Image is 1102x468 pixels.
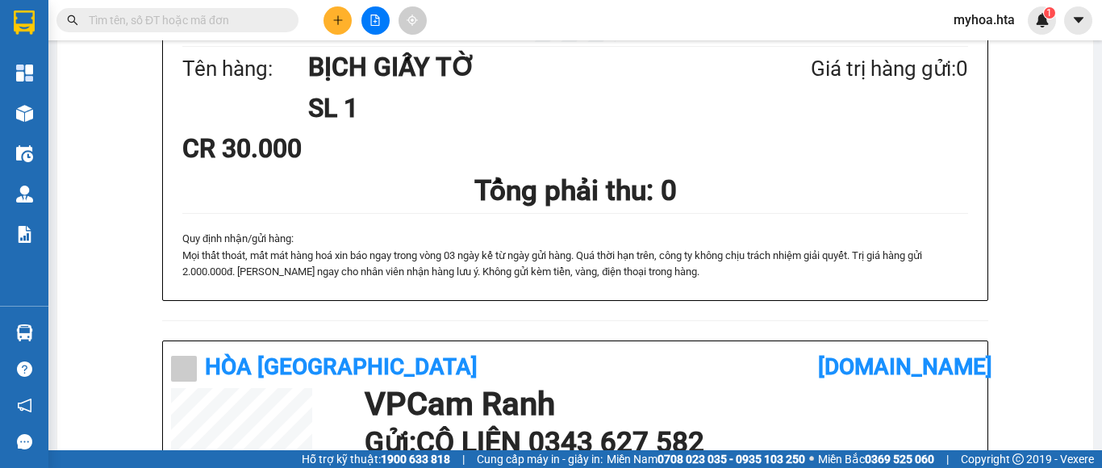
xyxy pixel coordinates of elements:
[1046,7,1052,19] span: 1
[182,128,441,169] div: CR 30.000
[182,52,308,86] div: Tên hàng:
[809,456,814,462] span: ⚪️
[17,361,32,377] span: question-circle
[182,248,968,281] p: Mọi thất thoát, mất mát hàng hoá xin báo ngay trong vòng 03 ngày kể từ ngày gửi hà...
[16,226,33,243] img: solution-icon
[20,43,73,140] b: GỬI : Cam Ranh
[302,450,450,468] span: Hỗ trợ kỹ thuật:
[365,388,971,420] h1: VP Cam Ranh
[477,450,603,468] span: Cung cấp máy in - giấy in:
[14,10,35,35] img: logo-vxr
[462,450,465,468] span: |
[17,434,32,449] span: message
[407,15,418,26] span: aim
[182,231,968,280] div: Quy định nhận/gửi hàng :
[89,11,279,29] input: Tìm tên, số ĐT hoặc mã đơn
[16,145,33,162] img: warehouse-icon
[205,353,478,380] b: Hòa [GEOGRAPHIC_DATA]
[607,450,805,468] span: Miền Nam
[1012,453,1024,465] span: copyright
[946,450,949,468] span: |
[1071,13,1086,27] span: caret-down
[17,398,32,413] span: notification
[369,15,381,26] span: file-add
[941,10,1028,30] span: myhoa.hta
[733,52,968,86] div: Giá trị hàng gửi: 0
[308,47,733,87] h1: BỊCH GIẤY TỜ
[818,353,992,380] b: [DOMAIN_NAME]
[152,43,222,140] b: NHẬN : Quận 10
[365,420,971,465] h1: Gửi: CÔ LIÊN 0343 627 582
[657,453,805,466] strong: 0708 023 035 - 0935 103 250
[182,169,968,213] h1: Tổng phải thu: 0
[16,105,33,122] img: warehouse-icon
[399,6,427,35] button: aim
[16,186,33,203] img: warehouse-icon
[1064,6,1092,35] button: caret-down
[104,39,138,70] h1: CR1209250004
[308,88,733,128] h1: SL 1
[16,65,33,81] img: dashboard-icon
[818,450,934,468] span: Miền Bắc
[67,15,78,26] span: search
[1035,13,1050,27] img: icon-new-feature
[1044,7,1055,19] sup: 1
[361,6,390,35] button: file-add
[381,453,450,466] strong: 1900 633 818
[324,6,352,35] button: plus
[332,15,344,26] span: plus
[16,324,33,341] img: warehouse-icon
[865,453,934,466] strong: 0369 525 060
